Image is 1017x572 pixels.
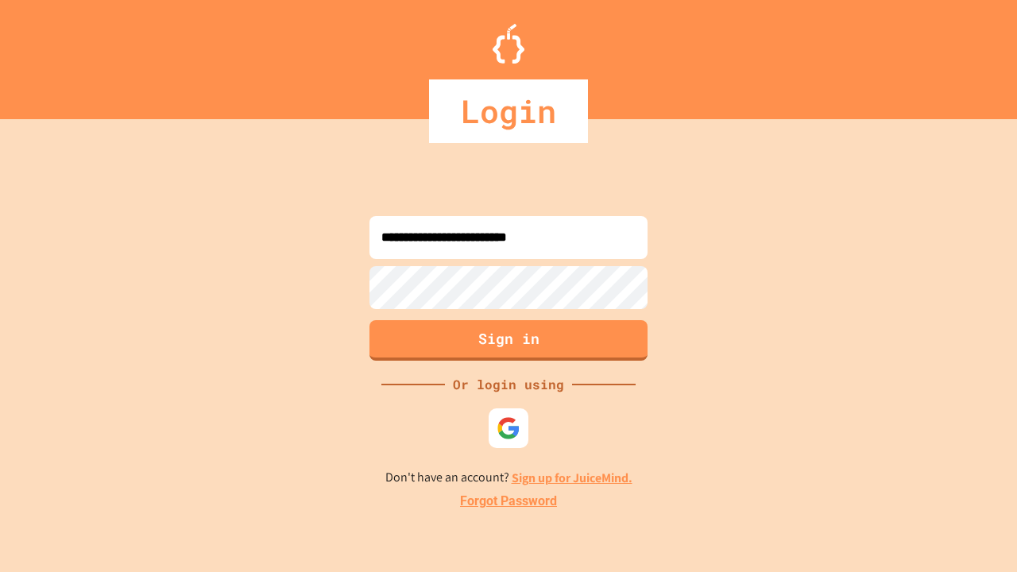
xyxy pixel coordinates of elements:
p: Don't have an account? [385,468,632,488]
button: Sign in [369,320,648,361]
img: Logo.svg [493,24,524,64]
img: google-icon.svg [497,416,520,440]
div: Or login using [445,375,572,394]
a: Forgot Password [460,492,557,511]
a: Sign up for JuiceMind. [512,470,632,486]
div: Login [429,79,588,143]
